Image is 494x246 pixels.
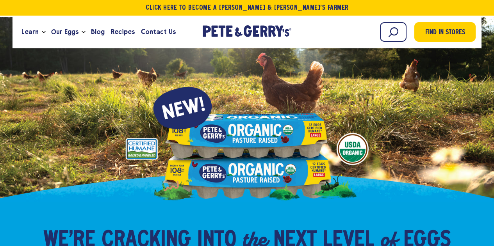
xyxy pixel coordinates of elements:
[425,28,465,38] span: Find in Stores
[42,31,46,34] button: Open the dropdown menu for Learn
[108,21,138,42] a: Recipes
[380,22,407,42] input: Search
[51,27,78,37] span: Our Eggs
[48,21,82,42] a: Our Eggs
[141,27,176,37] span: Contact Us
[111,27,135,37] span: Recipes
[88,21,108,42] a: Blog
[18,21,42,42] a: Learn
[414,22,476,42] a: Find in Stores
[82,31,86,34] button: Open the dropdown menu for Our Eggs
[138,21,179,42] a: Contact Us
[21,27,39,37] span: Learn
[91,27,105,37] span: Blog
